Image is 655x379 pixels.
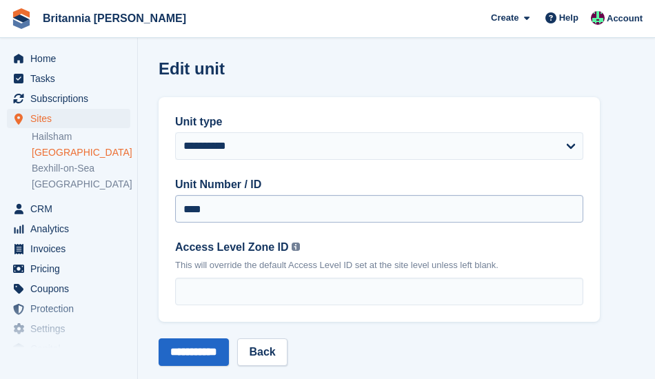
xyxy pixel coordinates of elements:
p: This will override the default Access Level ID set at the site level unless left blank. [175,258,583,272]
span: Protection [30,299,113,318]
span: Settings [30,319,113,338]
span: Help [559,11,578,25]
a: menu [7,259,130,278]
a: menu [7,89,130,108]
span: Create [491,11,518,25]
a: Bexhill-on-Sea [32,162,130,175]
span: Pricing [30,259,113,278]
a: menu [7,239,130,258]
a: menu [7,199,130,218]
span: Home [30,49,113,68]
a: Hailsham [32,130,130,143]
a: Britannia [PERSON_NAME] [37,7,192,30]
span: Coupons [30,279,113,298]
a: menu [7,109,130,128]
span: Account [607,12,643,25]
a: [GEOGRAPHIC_DATA] [32,146,130,159]
label: Unit Number / ID [175,176,583,193]
span: Subscriptions [30,89,113,108]
a: menu [7,339,130,358]
span: Capital [30,339,113,358]
label: Unit type [175,114,583,130]
span: Invoices [30,239,113,258]
a: menu [7,299,130,318]
img: stora-icon-8386f47178a22dfd0bd8f6a31ec36ba5ce8667c1dd55bd0f319d3a0aa187defe.svg [11,8,32,29]
a: menu [7,49,130,68]
span: Sites [30,109,113,128]
span: Access Level Zone ID [175,241,289,253]
a: menu [7,219,130,238]
h1: Edit unit [159,59,225,78]
a: [GEOGRAPHIC_DATA] [32,178,130,191]
a: menu [7,319,130,338]
a: menu [7,279,130,298]
span: Analytics [30,219,113,238]
a: menu [7,69,130,88]
span: CRM [30,199,113,218]
a: Back [237,338,287,366]
img: Louise Fuller [591,11,605,25]
img: icon-info-grey-7440780725fd019a000dd9b08b2336e03edf1995a4989e88bcd33f0948082b44.svg [292,243,300,251]
span: Tasks [30,69,113,88]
